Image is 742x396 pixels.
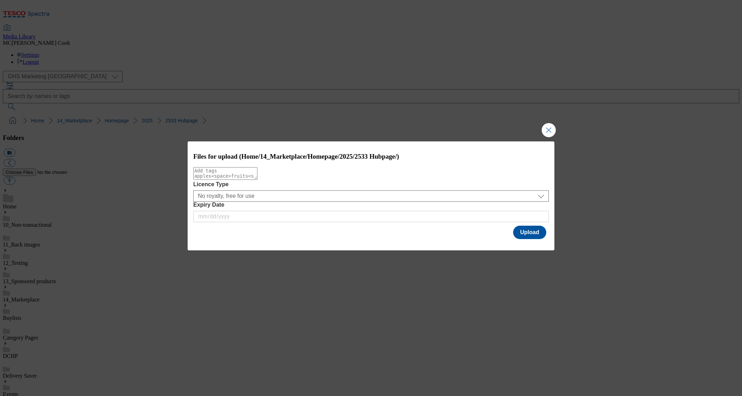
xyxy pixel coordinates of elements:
label: Licence Type [193,181,549,188]
label: Expiry Date [193,202,549,208]
button: Upload [513,226,546,239]
button: Close Modal [542,123,556,137]
div: Modal [188,141,554,250]
h3: Files for upload (Home/14_Marketplace/Homepage/2025/2533 Hubpage/) [193,153,549,160]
